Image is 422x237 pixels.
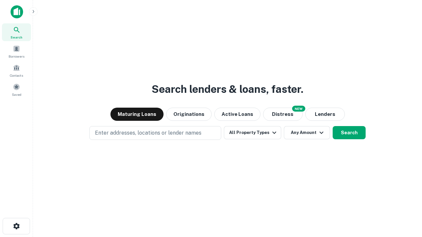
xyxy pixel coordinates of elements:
[292,106,305,112] div: NEW
[10,73,23,78] span: Contacts
[12,92,21,97] span: Saved
[9,54,24,59] span: Borrowers
[214,108,260,121] button: Active Loans
[284,126,330,139] button: Any Amount
[95,129,201,137] p: Enter addresses, locations or lender names
[224,126,281,139] button: All Property Types
[2,23,31,41] a: Search
[389,184,422,216] iframe: Chat Widget
[89,126,221,140] button: Enter addresses, locations or lender names
[263,108,303,121] button: Search distressed loans with lien and other non-mortgage details.
[2,62,31,79] a: Contacts
[152,81,303,97] h3: Search lenders & loans, faster.
[166,108,212,121] button: Originations
[333,126,366,139] button: Search
[305,108,345,121] button: Lenders
[11,35,22,40] span: Search
[2,81,31,98] a: Saved
[2,42,31,60] a: Borrowers
[11,5,23,18] img: capitalize-icon.png
[110,108,164,121] button: Maturing Loans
